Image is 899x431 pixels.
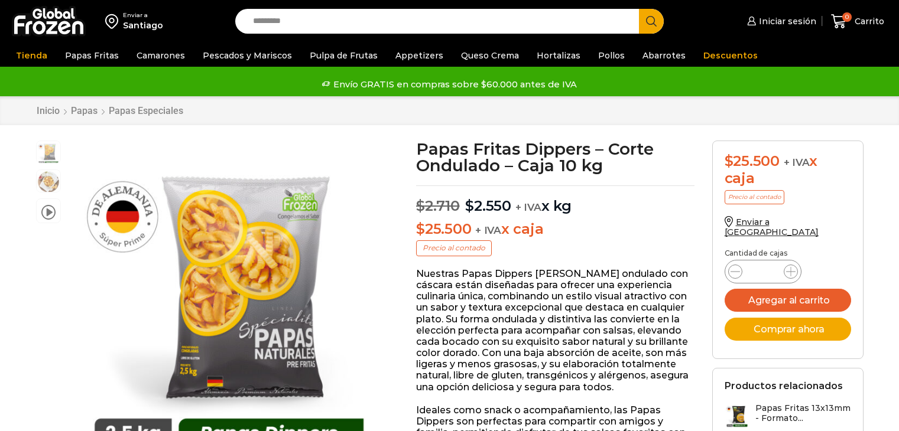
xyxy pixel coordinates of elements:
p: x caja [416,221,694,238]
button: Search button [639,9,664,34]
span: $ [465,197,474,214]
a: Appetizers [390,44,449,67]
h1: Papas Fritas Dippers – Corte Ondulado – Caja 10 kg [416,141,694,174]
a: 0 Carrito [828,8,887,35]
a: Hortalizas [531,44,586,67]
h3: Papas Fritas 13x13mm - Formato... [755,403,851,423]
a: Papas [70,105,98,116]
p: Nuestras Papas Dippers [PERSON_NAME] ondulado con cáscara están diseñadas para ofrecer una experi... [416,268,694,393]
div: Santiago [123,19,163,31]
a: Descuentos [697,44,764,67]
nav: Breadcrumb [36,105,184,116]
span: fto-4 [37,170,60,194]
span: $ [725,152,734,169]
p: x kg [416,185,694,215]
span: + IVA [784,156,810,168]
a: Camarones [131,44,191,67]
span: dippers [37,141,60,165]
a: Queso Crema [455,44,525,67]
bdi: 2.710 [416,197,460,214]
a: Iniciar sesión [744,9,816,33]
span: 0 [842,12,852,22]
a: Pescados y Mariscos [197,44,298,67]
a: Inicio [36,105,60,116]
a: Enviar a [GEOGRAPHIC_DATA] [725,217,819,237]
a: Pulpa de Frutas [304,44,384,67]
span: Carrito [852,15,884,27]
p: Cantidad de cajas [725,249,851,257]
p: Precio al contado [725,190,784,204]
bdi: 25.500 [416,220,471,237]
span: + IVA [475,224,501,236]
img: address-field-icon.svg [105,11,123,31]
a: Papas Especiales [108,105,184,116]
a: Papas Fritas 13x13mm - Formato... [725,403,851,429]
a: Abarrotes [637,44,692,67]
p: Precio al contado [416,240,492,256]
span: Iniciar sesión [756,15,816,27]
a: Pollos [592,44,631,67]
bdi: 25.500 [725,152,780,169]
h2: Productos relacionados [725,380,843,391]
bdi: 2.550 [465,197,511,214]
div: x caja [725,153,851,187]
span: $ [416,197,425,214]
input: Product quantity [752,263,774,280]
button: Comprar ahora [725,318,851,341]
span: $ [416,220,425,237]
div: Enviar a [123,11,163,19]
a: Papas Fritas [59,44,125,67]
button: Agregar al carrito [725,289,851,312]
a: Tienda [10,44,53,67]
span: + IVA [515,201,541,213]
